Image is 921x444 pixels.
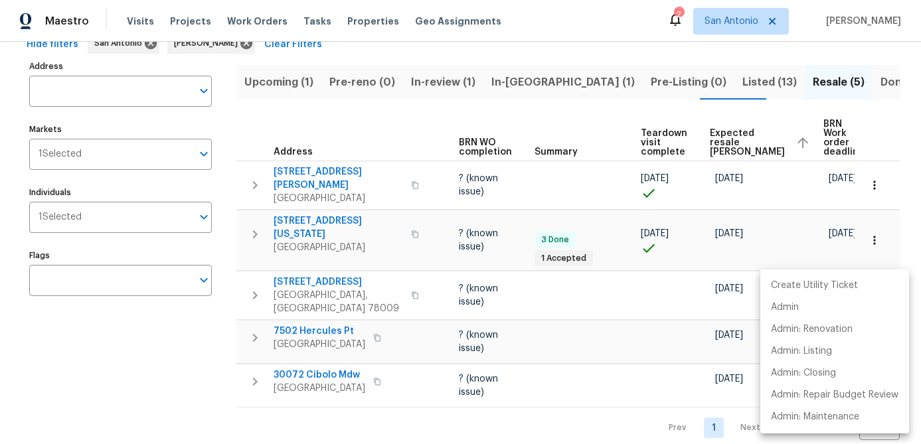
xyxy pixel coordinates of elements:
[771,279,858,293] p: Create Utility Ticket
[771,388,898,402] p: Admin: Repair Budget Review
[771,344,832,358] p: Admin: Listing
[771,323,853,336] p: Admin: Renovation
[771,301,799,315] p: Admin
[771,410,859,424] p: Admin: Maintenance
[771,366,836,380] p: Admin: Closing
